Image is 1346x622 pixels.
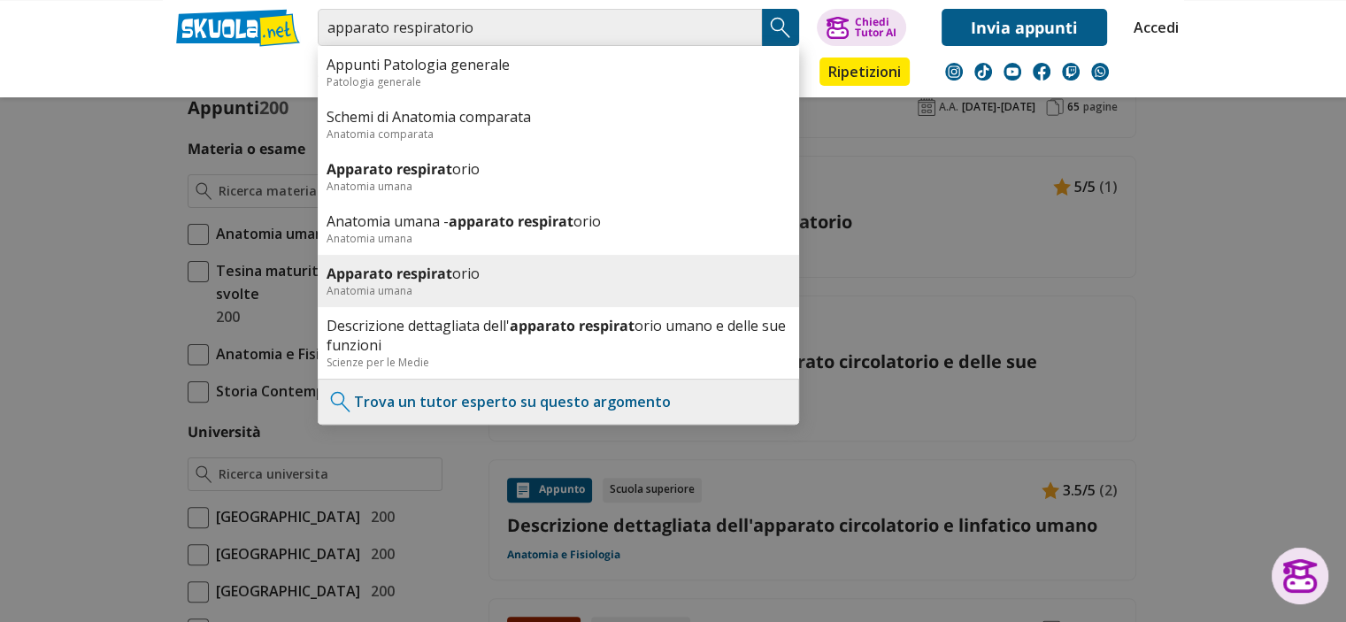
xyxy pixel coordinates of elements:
a: Invia appunti [942,9,1107,46]
button: ChiediTutor AI [817,9,906,46]
img: Cerca appunti, riassunti o versioni [767,14,794,41]
img: tiktok [974,63,992,81]
img: twitch [1062,63,1080,81]
a: Apparato respiratorio [327,159,790,179]
b: Apparato respirat [327,264,452,283]
img: facebook [1033,63,1050,81]
b: Apparato respirat [327,159,452,179]
div: Chiedi Tutor AI [854,17,896,38]
b: apparato respirat [449,211,573,231]
div: Anatomia comparata [327,127,790,142]
a: Descrizione dettagliata dell'apparato respiratorio umano e delle sue funzioni [327,316,790,355]
a: Anatomia umana -apparato respiratorio [327,211,790,231]
a: Appunti [313,58,393,89]
div: Anatomia umana [327,231,790,246]
a: Accedi [1134,9,1171,46]
a: Appunti Patologia generale [327,55,790,74]
b: apparato respirat [510,316,635,335]
img: instagram [945,63,963,81]
img: Trova un tutor esperto [327,388,354,415]
div: Anatomia umana [327,283,790,298]
div: Scienze per le Medie [327,355,790,370]
a: Ripetizioni [819,58,910,86]
a: Schemi di Anatomia comparata [327,107,790,127]
div: Patologia generale [327,74,790,89]
img: youtube [1004,63,1021,81]
a: Trova un tutor esperto su questo argomento [354,392,671,411]
a: Apparato respiratorio [327,264,790,283]
input: Cerca appunti, riassunti o versioni [318,9,762,46]
button: Search Button [762,9,799,46]
div: Anatomia umana [327,179,790,194]
img: WhatsApp [1091,63,1109,81]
